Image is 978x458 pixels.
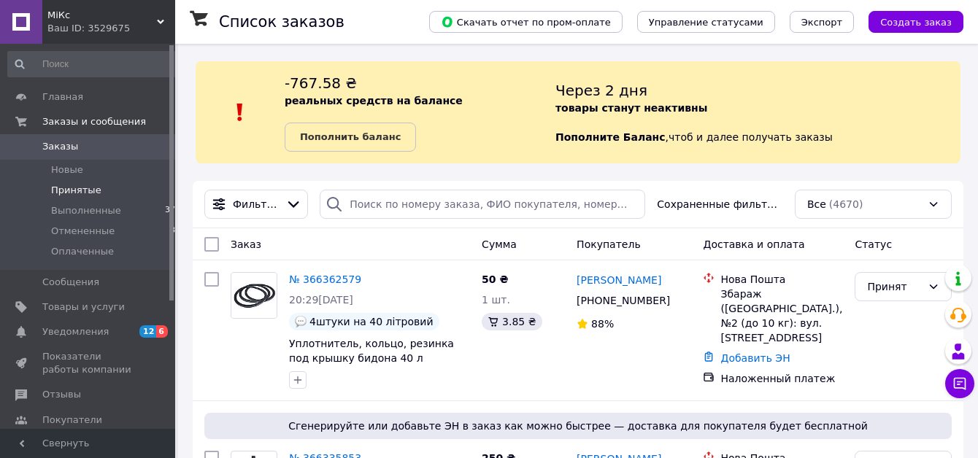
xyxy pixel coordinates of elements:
span: 6 [156,325,168,338]
span: МіКс [47,9,157,22]
button: Скачать отчет по пром-оплате [429,11,623,33]
span: Статус [855,238,892,250]
span: Покупатель [577,238,641,250]
span: Покупатели [42,414,102,427]
button: Чат с покупателем [945,369,974,398]
div: [PHONE_NUMBER] [574,290,673,311]
span: Сообщения [42,276,99,289]
span: Управление статусами [649,17,763,28]
span: Новые [51,163,83,176]
div: Наложенный платеж [720,371,843,386]
span: Главная [42,90,83,104]
span: Заказ [231,238,261,250]
span: Товары и услуги [42,300,125,314]
span: Доставка и оплата [703,238,804,250]
span: 12 [139,325,156,338]
b: товары станут неактивны [555,102,707,114]
img: :exclamation: [229,101,251,123]
span: 1 шт. [482,294,510,306]
span: Создать заказ [880,17,952,28]
span: Отмененные [51,225,115,238]
a: № 366362579 [289,273,361,285]
a: Добавить ЭН [720,352,790,364]
a: Создать заказ [854,15,963,27]
a: Уплотнитель, кольцо, резинка под крышку бидона 40 л [289,338,454,364]
button: Управление статусами [637,11,775,33]
span: 4штуки на 40 літровий [309,316,434,327]
h1: Список заказов [219,13,344,31]
span: Выполненные [51,204,121,217]
span: Заказы [42,140,78,153]
span: Сгенерируйте или добавьте ЭН в заказ как можно быстрее — доставка для покупателя будет бесплатной [210,419,946,433]
input: Поиск [7,51,187,77]
div: , чтоб и далее получать заказы [555,73,960,152]
button: Экспорт [790,11,854,33]
b: Пополнить баланс [300,131,401,142]
span: Фильтры [233,197,280,211]
div: 3.85 ₴ [482,313,542,330]
a: Пополнить баланс [285,123,416,152]
img: :speech_balloon: [295,316,307,327]
div: Ваш ID: 3529675 [47,22,175,35]
div: Нова Пошта [720,272,843,287]
span: Сумма [482,238,517,250]
b: реальных средств на балансе [285,95,463,106]
input: Поиск по номеру заказа, ФИО покупателя, номеру телефона, Email, номеру накладной [320,190,645,219]
span: Скачать отчет по пром-оплате [441,15,611,28]
span: Экспорт [801,17,842,28]
a: [PERSON_NAME] [577,273,661,287]
span: Заказы и сообщения [42,115,146,128]
span: 20:29[DATE] [289,294,353,306]
span: -767.58 ₴ [285,74,357,92]
span: Принятые [51,184,101,197]
button: Создать заказ [869,11,963,33]
a: Фото товару [231,272,277,319]
span: 50 ₴ [482,273,508,285]
span: (4670) [829,198,863,210]
div: Принят [867,279,922,295]
span: Показатели работы компании [42,350,135,376]
b: Пополните Баланс [555,131,666,143]
span: Через 2 дня [555,82,647,99]
span: Отзывы [42,388,81,401]
span: Уведомления [42,325,109,338]
span: Все [807,197,826,211]
img: Фото товару [231,273,277,318]
div: Збараж ([GEOGRAPHIC_DATA].), №2 (до 10 кг): вул. [STREET_ADDRESS] [720,287,843,345]
span: 3773 [165,204,185,217]
span: 88% [591,318,614,330]
span: Оплаченные [51,245,114,258]
span: Сохраненные фильтры: [657,197,783,211]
